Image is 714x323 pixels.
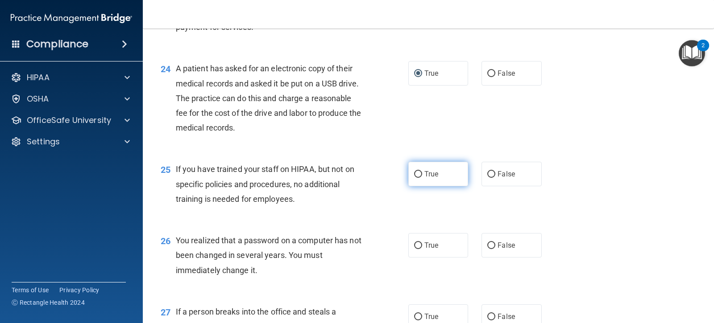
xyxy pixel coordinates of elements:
[487,314,495,320] input: False
[487,70,495,77] input: False
[498,69,515,78] span: False
[26,38,88,50] h4: Compliance
[424,312,438,321] span: True
[487,171,495,178] input: False
[59,286,100,294] a: Privacy Policy
[414,171,422,178] input: True
[161,236,170,246] span: 26
[161,164,170,175] span: 25
[176,164,354,203] span: If you have trained your staff on HIPAA, but not on specific policies and procedures, no addition...
[11,115,130,126] a: OfficeSafe University
[702,45,705,57] div: 2
[27,136,60,147] p: Settings
[424,170,438,178] span: True
[414,242,422,249] input: True
[487,242,495,249] input: False
[669,268,703,302] iframe: Drift Widget Chat Controller
[27,94,49,104] p: OSHA
[27,72,50,83] p: HIPAA
[161,307,170,318] span: 27
[12,298,85,307] span: Ⓒ Rectangle Health 2024
[11,9,132,27] img: PMB logo
[414,314,422,320] input: True
[498,170,515,178] span: False
[27,115,111,126] p: OfficeSafe University
[11,94,130,104] a: OSHA
[679,40,705,66] button: Open Resource Center, 2 new notifications
[161,64,170,74] span: 24
[176,64,361,132] span: A patient has asked for an electronic copy of their medical records and asked it be put on a USB ...
[11,136,130,147] a: Settings
[424,241,438,249] span: True
[11,72,130,83] a: HIPAA
[498,241,515,249] span: False
[176,236,361,274] span: You realized that a password on a computer has not been changed in several years. You must immedi...
[424,69,438,78] span: True
[414,70,422,77] input: True
[12,286,49,294] a: Terms of Use
[498,312,515,321] span: False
